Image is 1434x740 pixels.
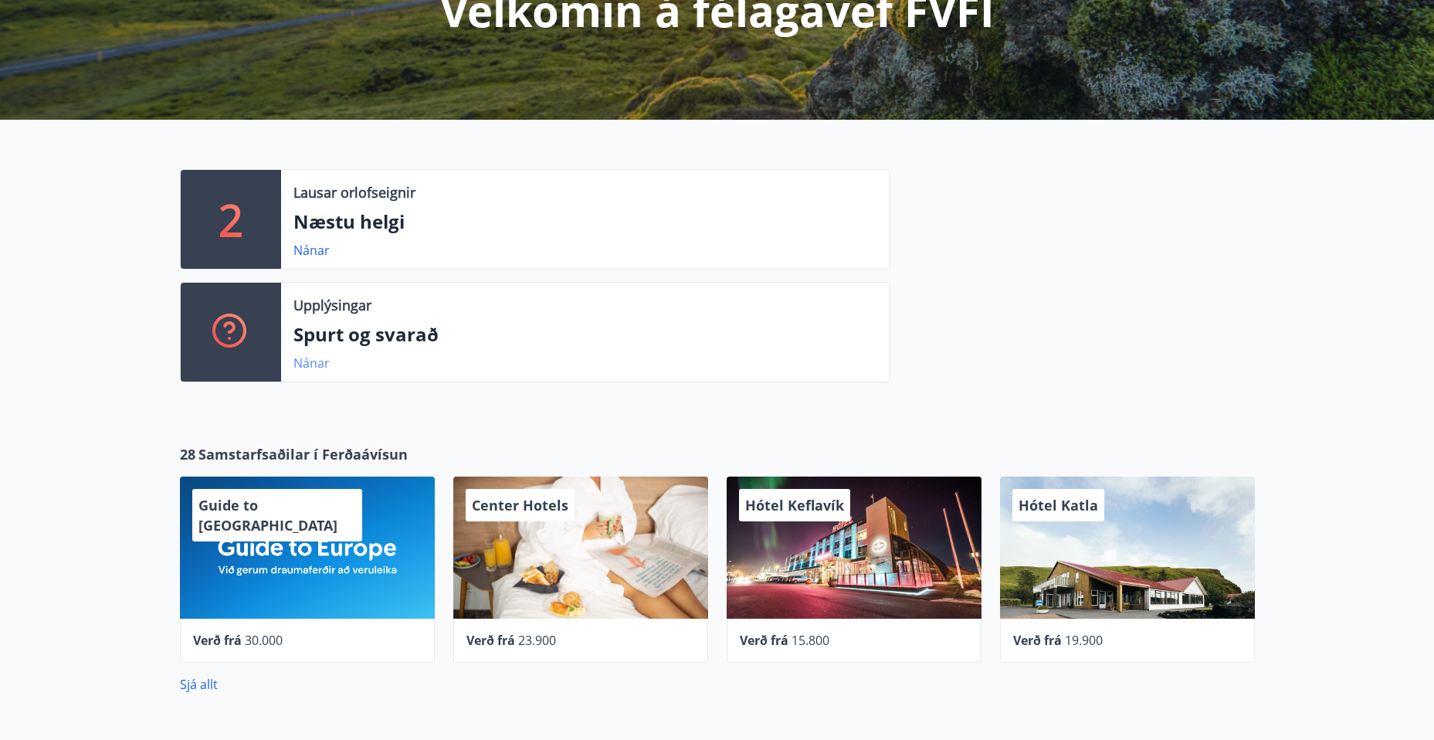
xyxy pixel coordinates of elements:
a: Nánar [293,242,330,259]
span: Verð frá [740,632,788,649]
p: Spurt og svarað [293,321,877,348]
span: Verð frá [1013,632,1062,649]
span: 15.800 [792,632,829,649]
p: Upplýsingar [293,295,371,315]
p: 2 [219,190,243,249]
span: Verð frá [193,632,242,649]
span: 23.900 [518,632,556,649]
span: Center Hotels [472,496,568,514]
span: Samstarfsaðilar í Ferðaávísun [198,444,408,464]
p: Næstu helgi [293,209,877,235]
span: Verð frá [466,632,515,649]
span: Hótel Katla [1019,496,1098,514]
span: 28 [180,444,195,464]
span: 30.000 [245,632,283,649]
p: Lausar orlofseignir [293,182,415,202]
a: Sjá allt [180,676,218,693]
span: Guide to [GEOGRAPHIC_DATA] [198,496,337,535]
a: Nánar [293,355,330,372]
span: 19.900 [1065,632,1103,649]
span: Hótel Keflavík [745,496,844,514]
